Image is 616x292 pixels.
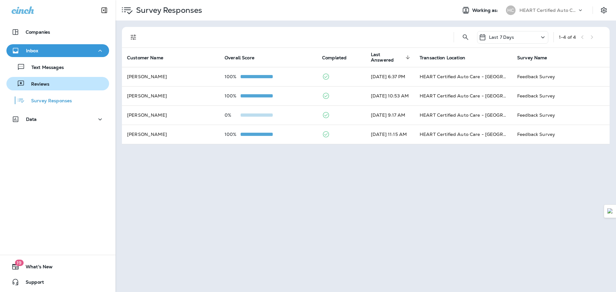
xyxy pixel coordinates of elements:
span: Last Answered [371,52,404,63]
img: Detect Auto [607,208,613,214]
p: HEART Certified Auto Care [519,8,577,13]
button: Inbox [6,44,109,57]
td: [PERSON_NAME] [122,67,219,86]
span: Customer Name [127,55,172,61]
td: [DATE] 6:37 PM [366,67,415,86]
td: HEART Certified Auto Care - [GEOGRAPHIC_DATA] [415,105,512,125]
button: Survey Responses [6,94,109,107]
button: Search Survey Responses [459,31,472,44]
span: Overall Score [225,55,254,61]
button: Collapse Sidebar [95,4,113,17]
p: 100% [225,74,241,79]
button: Settings [598,4,610,16]
button: Text Messages [6,60,109,74]
button: Data [6,113,109,126]
td: HEART Certified Auto Care - [GEOGRAPHIC_DATA] [415,125,512,144]
p: 0% [225,113,241,118]
td: HEART Certified Auto Care - [GEOGRAPHIC_DATA] [415,67,512,86]
td: Feedback Survey [512,67,610,86]
p: Companies [26,29,50,35]
td: [DATE] 9:17 AM [366,105,415,125]
span: Last Answered [371,52,412,63]
td: [PERSON_NAME] [122,125,219,144]
p: 100% [225,93,241,98]
td: Feedback Survey [512,105,610,125]
p: Reviews [25,81,49,88]
span: Survey Name [517,55,547,61]
span: Transaction Location [420,55,474,61]
p: Text Messages [25,65,64,71]
p: Survey Responses [25,98,72,104]
span: 19 [15,260,23,266]
td: [DATE] 11:15 AM [366,125,415,144]
p: Survey Responses [133,5,202,15]
td: [PERSON_NAME] [122,105,219,125]
td: Feedback Survey [512,86,610,105]
p: Inbox [26,48,38,53]
p: Data [26,117,37,122]
span: Completed [322,55,355,61]
button: Filters [127,31,140,44]
span: What's New [19,264,53,272]
button: 19What's New [6,260,109,273]
span: Customer Name [127,55,163,61]
p: 100% [225,132,241,137]
td: Feedback Survey [512,125,610,144]
button: Support [6,276,109,288]
span: Working as: [472,8,500,13]
button: Companies [6,26,109,38]
span: Completed [322,55,346,61]
span: Survey Name [517,55,556,61]
p: Last 7 Days [489,35,514,40]
div: HC [506,5,516,15]
button: Reviews [6,77,109,90]
span: Transaction Location [420,55,465,61]
td: [DATE] 10:53 AM [366,86,415,105]
td: [PERSON_NAME] [122,86,219,105]
span: Support [19,279,44,287]
span: Overall Score [225,55,263,61]
td: HEART Certified Auto Care - [GEOGRAPHIC_DATA] [415,86,512,105]
div: 1 - 4 of 4 [559,35,576,40]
